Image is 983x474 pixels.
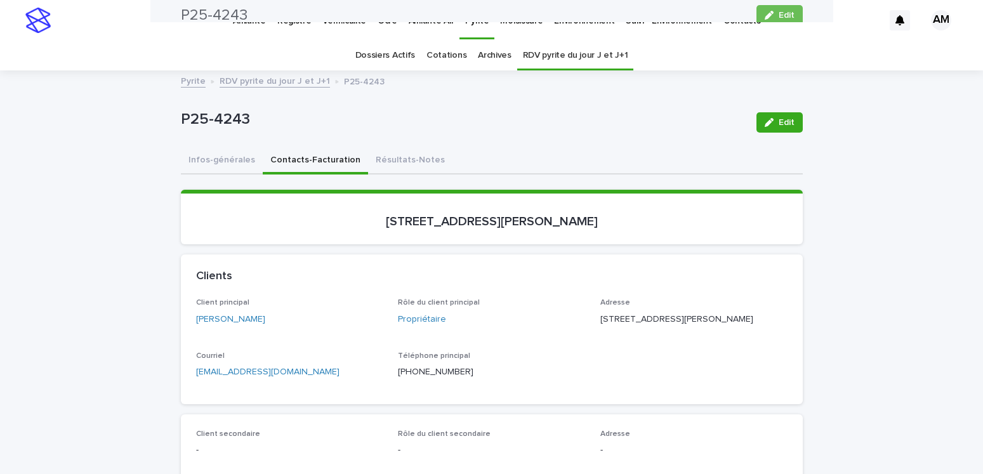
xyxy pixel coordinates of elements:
[344,74,385,88] p: P25-4243
[523,41,628,70] a: RDV pyrite du jour J et J+1
[181,73,206,88] a: Pyrite
[196,299,249,306] span: Client principal
[196,214,788,229] p: [STREET_ADDRESS][PERSON_NAME]
[756,112,803,133] button: Edit
[600,444,788,457] p: -
[196,313,265,326] a: [PERSON_NAME]
[398,313,446,326] a: Propriétaire
[398,365,585,379] p: [PHONE_NUMBER]
[196,352,225,360] span: Courriel
[478,41,511,70] a: Archives
[931,10,951,30] div: AM
[220,73,330,88] a: RDV pyrite du jour J et J+1
[181,110,746,129] p: P25-4243
[196,367,340,376] a: [EMAIL_ADDRESS][DOMAIN_NAME]
[398,430,491,438] span: Rôle du client secondaire
[196,430,260,438] span: Client secondaire
[196,444,383,457] p: -
[25,8,51,33] img: stacker-logo-s-only.png
[600,430,630,438] span: Adresse
[600,313,788,326] p: [STREET_ADDRESS][PERSON_NAME]
[779,118,795,127] span: Edit
[426,41,466,70] a: Cotations
[368,148,452,174] button: Résultats-Notes
[398,352,470,360] span: Téléphone principal
[600,299,630,306] span: Adresse
[196,270,232,284] h2: Clients
[355,41,415,70] a: Dossiers Actifs
[263,148,368,174] button: Contacts-Facturation
[181,148,263,174] button: Infos-générales
[398,299,480,306] span: Rôle du client principal
[398,444,585,457] p: -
